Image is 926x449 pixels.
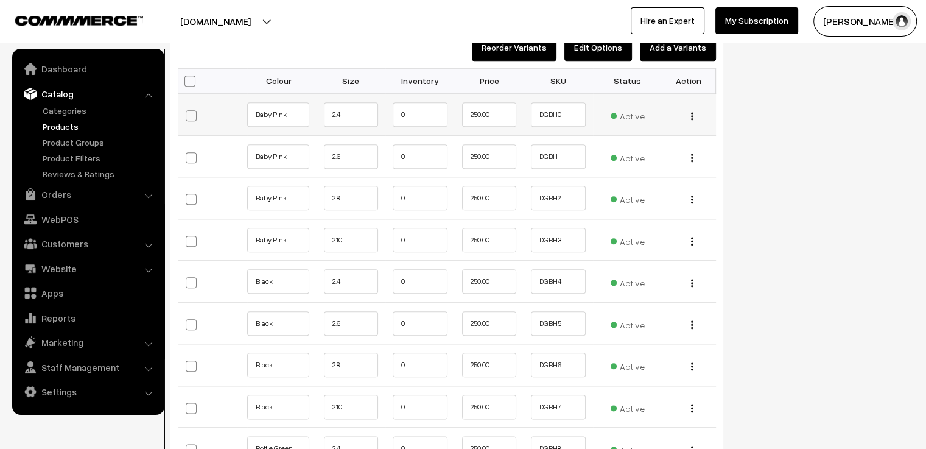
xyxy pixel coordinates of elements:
button: Reorder Variants [472,34,556,61]
a: My Subscription [715,7,798,34]
input: 0 [393,395,447,419]
th: Action [662,68,715,94]
input: 0 [393,311,447,336]
th: SKU [524,68,593,94]
span: Active [611,399,645,415]
input: SKU [531,311,586,336]
img: Menu [691,237,693,245]
span: Active [611,107,645,122]
a: Products [40,120,160,133]
a: Orders [15,183,160,205]
input: 0 [393,144,447,169]
th: Colour [247,68,317,94]
img: user [893,12,911,30]
a: Customers [15,233,160,255]
input: SKU [531,228,586,252]
th: Status [593,68,662,94]
input: SKU [531,269,586,294]
img: Menu [691,320,693,328]
a: Apps [15,282,160,304]
input: SKU [531,395,586,419]
a: Marketing [15,331,160,353]
a: Hire an Expert [631,7,704,34]
span: Active [611,232,645,248]
input: SKU [531,353,586,377]
button: [DOMAIN_NAME] [138,6,293,37]
a: Staff Management [15,356,160,378]
span: Active [611,190,645,206]
input: SKU [531,186,586,210]
a: WebPOS [15,208,160,230]
th: Inventory [385,68,455,94]
input: 0 [393,269,447,294]
input: SKU [531,144,586,169]
span: Active [611,274,645,289]
img: COMMMERCE [15,16,143,25]
a: Dashboard [15,58,160,80]
img: Menu [691,112,693,120]
a: Settings [15,381,160,403]
th: Price [455,68,524,94]
a: Product Filters [40,152,160,164]
span: Active [611,357,645,373]
span: Active [611,149,645,164]
input: 0 [393,353,447,377]
button: [PERSON_NAME] C [813,6,917,37]
img: Menu [691,196,693,203]
span: Active [611,316,645,331]
input: 0 [393,228,447,252]
a: Product Groups [40,136,160,149]
img: Menu [691,362,693,370]
a: Categories [40,104,160,117]
input: 0 [393,102,447,127]
button: Edit Options [564,34,632,61]
img: Menu [691,154,693,161]
a: Reports [15,307,160,329]
button: Add a Variants [640,34,716,61]
input: 0 [393,186,447,210]
input: SKU [531,102,586,127]
a: Reviews & Ratings [40,168,160,180]
a: COMMMERCE [15,12,122,27]
th: Size [317,68,386,94]
img: Menu [691,404,693,412]
a: Catalog [15,83,160,105]
img: Menu [691,279,693,287]
a: Website [15,258,160,280]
